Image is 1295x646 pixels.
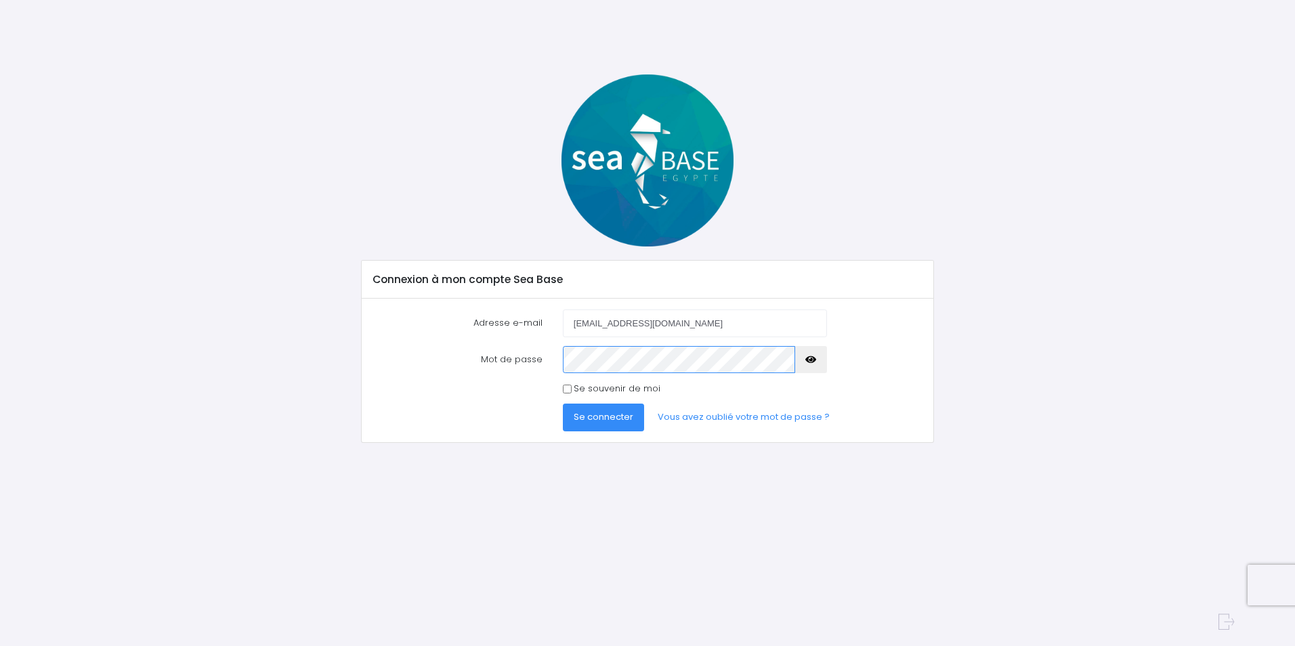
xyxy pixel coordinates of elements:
[574,382,660,395] label: Se souvenir de moi
[574,410,633,423] span: Se connecter
[563,404,644,431] button: Se connecter
[647,404,841,431] a: Vous avez oublié votre mot de passe ?
[363,346,553,373] label: Mot de passe
[362,261,933,299] div: Connexion à mon compte Sea Base
[363,309,553,337] label: Adresse e-mail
